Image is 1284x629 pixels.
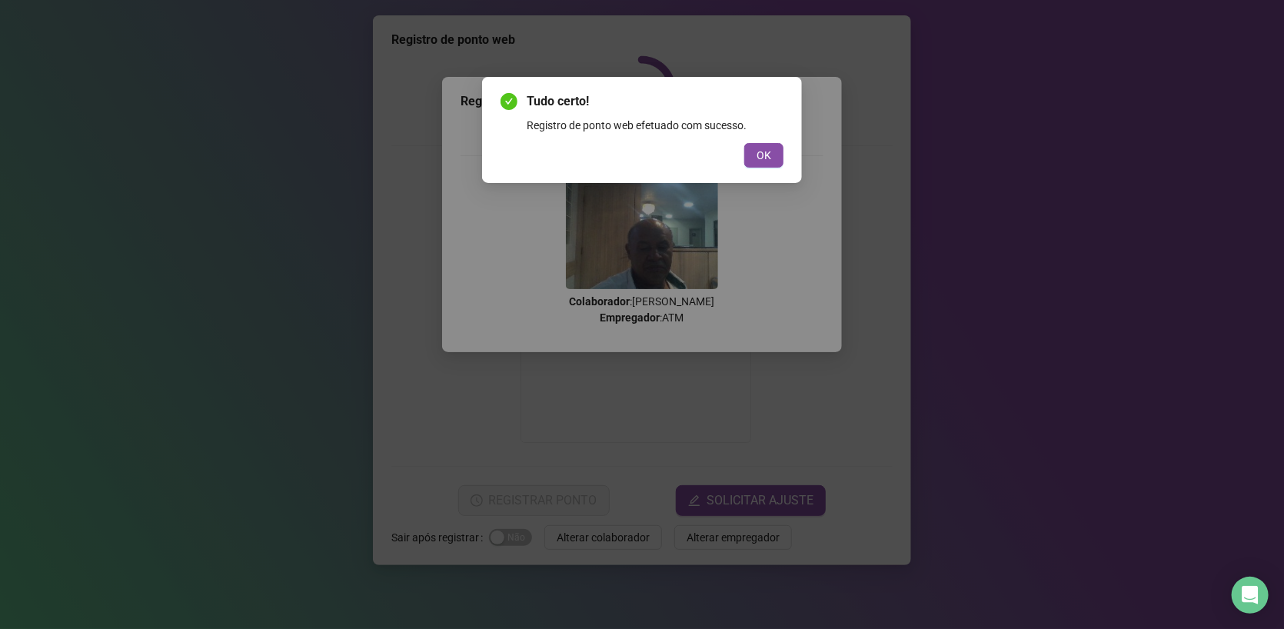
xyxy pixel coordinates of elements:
span: OK [757,147,771,164]
button: OK [744,143,783,168]
div: Registro de ponto web efetuado com sucesso. [527,117,783,134]
div: Open Intercom Messenger [1232,577,1269,614]
span: check-circle [501,93,517,110]
span: Tudo certo! [527,92,783,111]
